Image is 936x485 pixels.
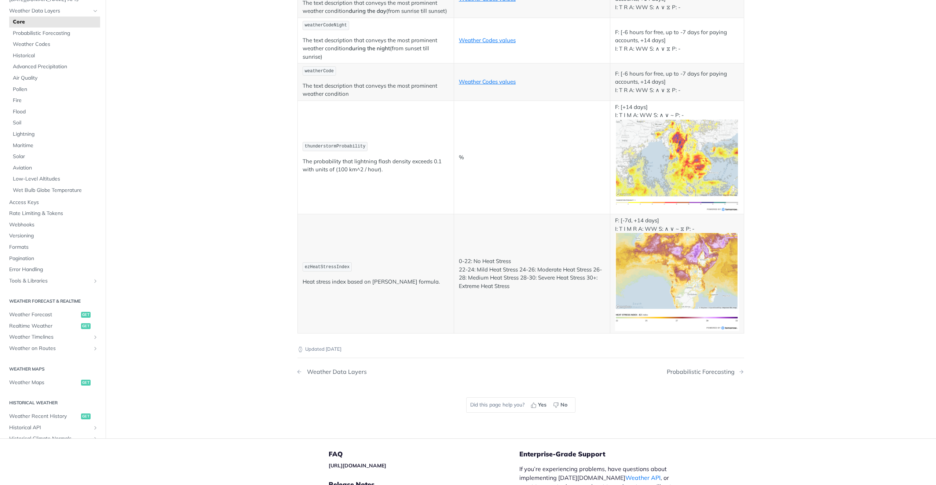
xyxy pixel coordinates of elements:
a: Weather on RoutesShow subpages for Weather on Routes [6,343,100,354]
a: Error Handling [6,264,100,275]
span: Formats [9,244,98,251]
span: weatherCodeNight [305,23,347,28]
a: Advanced Precipitation [9,61,100,72]
p: The probability that lightning flash density exceeds 0.1 with units of (100 km^2 / hour). [303,157,449,174]
a: Flood [9,106,100,117]
span: Air Quality [13,74,98,82]
div: Probabilistic Forecasting [667,368,738,375]
span: get [81,312,91,318]
span: Historical API [9,424,91,431]
span: Weather Timelines [9,333,91,341]
span: Expand image [615,278,739,285]
a: Weather Forecastget [6,309,100,320]
span: Yes [538,401,546,409]
p: F: [-6 hours for free, up to -7 days for paying accounts, +14 days] I: T R A: WW S: ∧ ∨ ⧖ P: - [615,28,739,53]
a: Weather Codes values [459,37,516,44]
a: Weather Recent Historyget [6,411,100,422]
div: Weather Data Layers [303,368,367,375]
span: Maritime [13,142,98,149]
h5: Enterprise-Grade Support [519,450,691,459]
span: Soil [13,119,98,127]
a: Historical [9,50,100,61]
a: Realtime Weatherget [6,321,100,332]
p: F: [+14 days] I: T I M A: WW S: ∧ ∨ ~ P: - [615,103,739,212]
p: % [459,153,605,162]
span: Historical Climate Normals [9,435,91,442]
button: Show subpages for Weather on Routes [92,346,98,351]
span: Weather Maps [9,379,79,386]
a: Historical Climate NormalsShow subpages for Historical Climate Normals [6,433,100,444]
div: Did this page help you? [466,397,575,413]
p: 0-22: No Heat Stress 22-24: Mild Heat Stress 24-26: Moderate Heat Stress 26-28: Medium Heat Stres... [459,257,605,290]
span: Aviation [13,164,98,172]
span: Weather Forecast [9,311,79,318]
a: Low-Level Altitudes [9,174,100,185]
span: Core [13,18,98,26]
span: Versioning [9,232,98,240]
span: Flood [13,108,98,116]
strong: during the night [349,45,390,52]
h5: FAQ [329,450,519,459]
a: Wet Bulb Globe Temperature [9,185,100,196]
p: F: [-6 hours for free, up to -7 days for paying accounts, +14 days] I: T R A: WW S: ∧ ∨ ⧖ P: - [615,70,739,95]
a: Webhooks [6,219,100,230]
a: Access Keys [6,197,100,208]
span: Error Handling [9,266,98,273]
nav: Pagination Controls [297,361,744,383]
span: Lightning [13,131,98,138]
button: Show subpages for Weather Timelines [92,334,98,340]
span: Weather Recent History [9,413,79,420]
a: Weather API [625,474,661,481]
button: Yes [528,400,551,411]
p: Updated [DATE] [297,346,744,353]
span: ezHeatStressIndex [305,265,350,270]
a: Core [9,17,100,28]
span: thunderstormProbability [305,144,366,149]
span: get [81,379,91,385]
p: F: [-7d, +14 days] I: T I M R A: WW S: ∧ ∨ ~ ⧖ P: - [615,216,739,331]
a: Maritime [9,140,100,151]
h2: Historical Weather [6,400,100,406]
button: Hide subpages for Weather Data Layers [92,8,98,14]
a: Tools & LibrariesShow subpages for Tools & Libraries [6,276,100,287]
span: Expand image [615,161,739,168]
a: Soil [9,117,100,128]
a: Weather Codes values [459,78,516,85]
h2: Weather Maps [6,365,100,372]
a: Solar [9,151,100,162]
a: Weather Mapsget [6,377,100,388]
span: Rate Limiting & Tokens [9,210,98,217]
strong: during the day [349,7,386,14]
button: Show subpages for Tools & Libraries [92,278,98,284]
a: Formats [6,242,100,253]
p: The text description that conveys the most prominent weather condition (from sunset till sunrise) [303,36,449,61]
span: Wet Bulb Globe Temperature [13,187,98,194]
span: Weather on Routes [9,345,91,352]
span: Weather Codes [13,41,98,48]
a: Previous Page: Weather Data Layers [297,368,489,375]
a: Weather Codes [9,39,100,50]
a: Air Quality [9,73,100,84]
span: No [560,401,567,409]
a: Lightning [9,129,100,140]
a: [URL][DOMAIN_NAME] [329,462,386,469]
button: Show subpages for Historical API [92,424,98,430]
span: Advanced Precipitation [13,63,98,70]
a: Weather Data LayersHide subpages for Weather Data Layers [6,5,100,16]
span: Probabilistic Forecasting [13,29,98,37]
span: Weather Data Layers [9,7,91,14]
span: get [81,323,91,329]
span: Historical [13,52,98,59]
p: Heat stress index based on [PERSON_NAME] formula. [303,278,449,286]
p: The text description that conveys the most prominent weather condition [303,82,449,98]
span: Pagination [9,255,98,262]
a: Aviation [9,163,100,174]
span: Webhooks [9,221,98,229]
span: Low-Level Altitudes [13,175,98,183]
span: Fire [13,97,98,104]
h2: Weather Forecast & realtime [6,298,100,305]
span: Realtime Weather [9,322,79,330]
a: Weather TimelinesShow subpages for Weather Timelines [6,332,100,343]
a: Rate Limiting & Tokens [6,208,100,219]
span: weatherCode [305,69,334,74]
